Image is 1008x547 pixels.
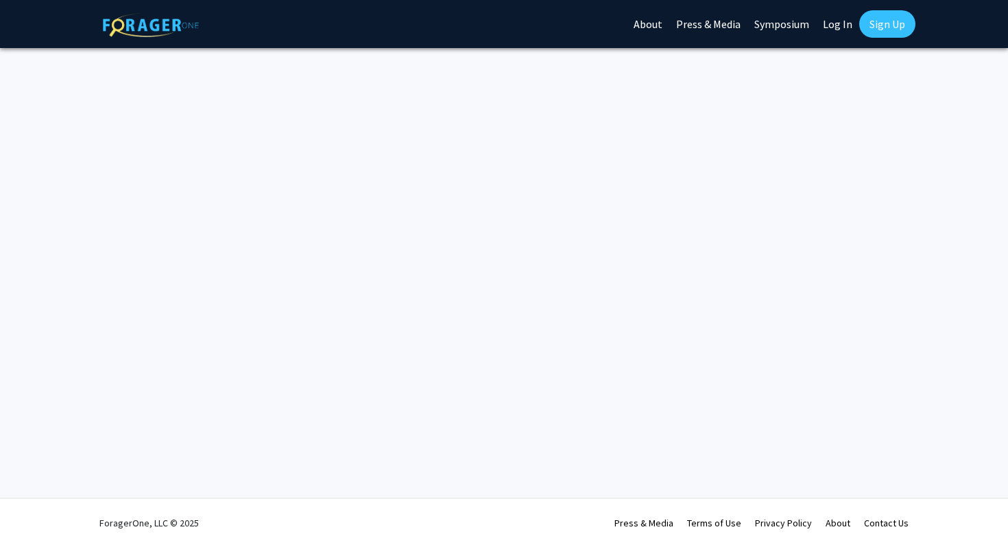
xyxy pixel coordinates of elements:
a: Sign Up [859,10,915,38]
div: ForagerOne, LLC © 2025 [99,499,199,547]
a: About [826,517,850,529]
a: Privacy Policy [755,517,812,529]
a: Contact Us [864,517,909,529]
img: ForagerOne Logo [103,13,199,37]
a: Press & Media [614,517,673,529]
a: Terms of Use [687,517,741,529]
